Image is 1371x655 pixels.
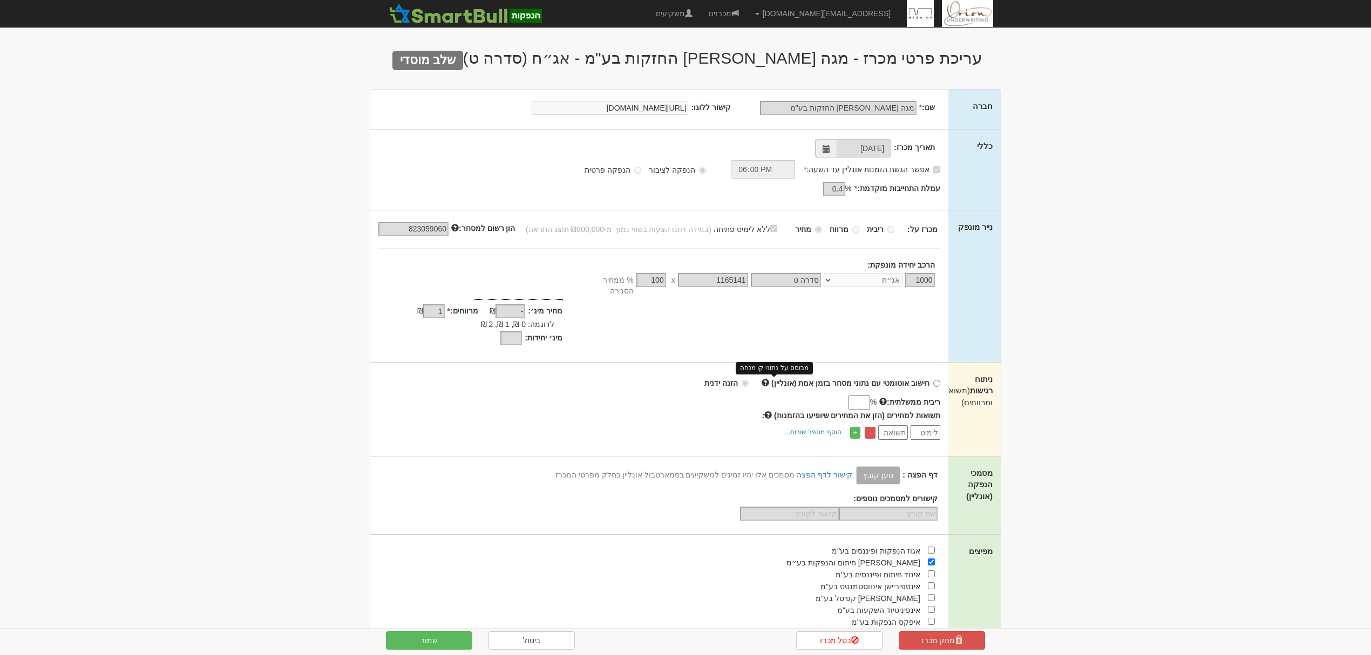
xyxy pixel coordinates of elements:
[447,305,478,316] label: מרווחים:
[867,225,884,234] strong: ריבית
[832,547,920,555] span: אגוז הנפקות ופיננסים בע"מ
[850,427,860,439] a: +
[879,397,940,407] label: ריבית ממשלתית:
[830,225,849,234] strong: מרווח
[786,558,920,567] span: [PERSON_NAME] חיתום והנפקות בע״מ
[852,618,920,626] span: איפקס הנפקות בע"מ
[815,226,822,233] input: מחיר
[782,426,845,438] a: הוסף מספר שורות...
[770,225,777,232] input: ללא לימיט פתיחה
[977,140,993,152] label: כללי
[969,545,993,557] label: מפיצים
[392,51,463,70] span: שלב מוסדי
[528,305,562,316] label: מחיר מינ׳:
[894,142,935,153] label: תאריך מכרז:
[736,362,813,374] div: מבוסס על נתוני קו מנחה
[816,594,920,603] span: [PERSON_NAME] קפיטל בע"מ
[870,397,877,407] span: %
[526,225,711,234] span: (במידה ויוזנו הצעות בשווי נמוך מ-₪800,000 תוצג התראה)
[887,226,894,233] input: ריבית
[771,379,929,387] strong: חישוב אוטומטי עם נתוני מסחר בזמן אמת (אונליין)
[751,273,821,287] input: שם הסדרה *
[902,470,937,479] strong: דף הפצה :
[714,223,788,235] label: ללא לימיט פתיחה
[853,494,937,503] strong: קישורים למסמכים נוספים:
[797,470,852,479] a: קישור לדף הפצה
[956,467,993,502] label: מסמכי הנפקה (אונליין)
[804,164,940,175] label: אפשר הגשת הזמנות אונליין עד השעה:
[933,380,940,387] input: חישוב אוטומטי עם נתוני מסחר בזמן אמת (אונליין) מבוסס על נתוני קו מנחה
[678,273,748,287] input: מספר נייר
[525,332,562,343] label: מינ׳ יחידות:
[742,380,749,387] input: הזנה ידנית
[691,102,731,113] label: קישור ללוגו:
[762,410,940,421] label: :
[481,320,554,329] span: לדוגמה: 0 ₪, 1 ₪, 2 ₪
[580,275,634,296] span: % ממחיר הסגירה
[636,273,666,287] input: אחוז
[585,165,641,175] label: הנפקה פרטית
[795,225,811,234] strong: מחיר
[478,305,528,318] div: ₪
[774,411,940,420] span: תשואות למחירים (הזן את המחירים שיופיעו בהזמנות)
[899,631,985,650] a: מחק מכרז
[837,606,920,615] span: אינפיניטיוד השקעות בע"מ
[911,425,940,440] input: לימיט
[919,102,935,113] label: שם:
[386,631,472,650] button: שמור
[865,427,875,439] a: -
[378,49,993,67] h2: עריכת פרטי מכרז - מגה [PERSON_NAME] החזקות בע"מ - אג״ח (סדרה ט)
[907,225,938,234] strong: מכרז על:
[878,425,908,440] input: תשואה
[956,373,993,408] label: ניתוח רגישות
[488,631,575,650] a: ביטול
[796,631,883,650] a: בטל מכרז
[973,100,993,112] label: חברה
[649,165,706,175] label: הנפקה לציבור
[905,273,935,287] input: כמות
[820,582,920,591] span: אינספיריישן אינווסטמנטס בע"מ
[941,386,993,406] span: (תשואות ומרווחים)
[397,305,447,318] div: ₪
[451,223,515,234] label: הון רשום למסחר:
[839,507,938,521] input: שם קובץ
[867,261,934,269] strong: הרכב יחידה מונפקת:
[740,507,839,521] input: קישור לקובץ
[634,167,641,174] input: הנפקה פרטית
[704,379,738,387] strong: הזנה ידנית
[699,167,706,174] input: הנפקה לציבור
[671,275,675,285] span: x
[555,470,795,479] span: מסמכים אלו יהיו זמינים למשקיעים בסמארטבול אונליין כחלק מפרטי המכרז
[845,183,851,194] span: %
[852,226,859,233] input: מרווח
[854,183,940,194] label: עמלת התחייבות מוקדמת:
[933,166,940,173] input: אפשר הגשת הזמנות אונליין עד השעה:*
[836,570,920,579] span: איגוד חיתום ופיננסים בע"מ
[958,221,993,233] label: נייר מונפק
[386,3,545,24] img: SmartBull Logo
